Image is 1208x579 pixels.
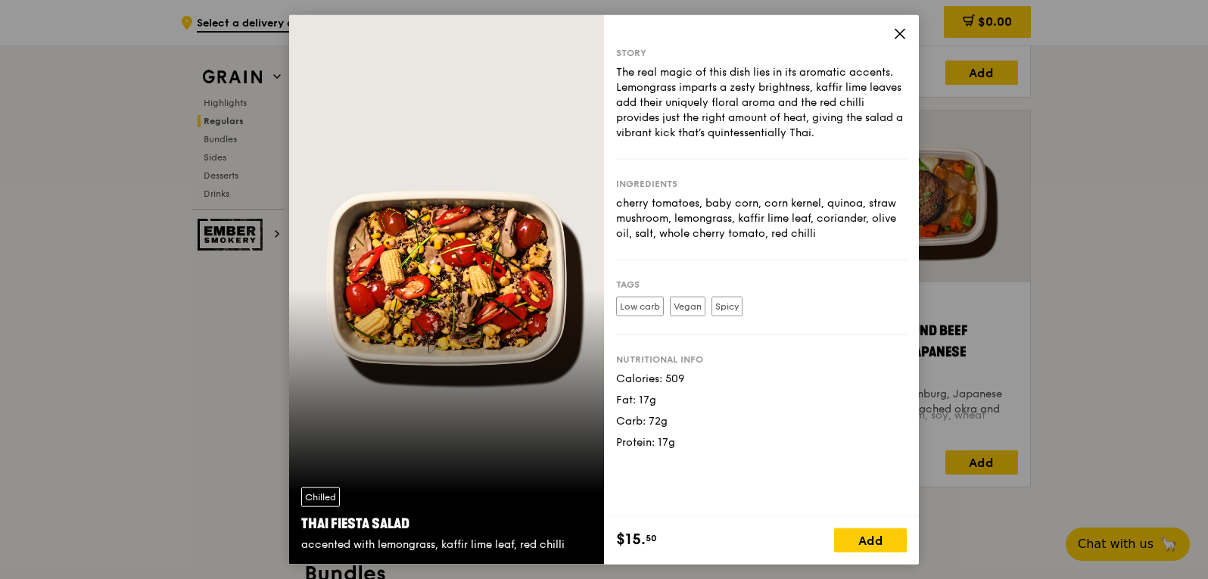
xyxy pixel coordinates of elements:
[711,296,743,316] label: Spicy
[616,434,907,450] div: Protein: 17g
[616,195,907,241] div: cherry tomatoes, baby corn, corn kernel, quinoa, straw mushroom, lemongrass, kaffir lime leaf, co...
[616,46,907,58] div: Story
[301,537,592,553] div: accented with lemongrass, kaffir lime leaf, red chilli
[616,371,907,386] div: Calories: 509
[616,278,907,290] div: Tags
[616,64,907,140] div: The real magic of this dish lies in its aromatic accents. Lemongrass imparts a zesty brightness, ...
[670,296,705,316] label: Vegan
[616,392,907,407] div: Fat: 17g
[616,296,664,316] label: Low carb
[301,487,340,507] div: Chilled
[616,528,646,551] span: $15.
[646,532,657,544] span: 50
[834,528,907,553] div: Add
[616,413,907,428] div: Carb: 72g
[301,513,592,534] div: Thai Fiesta Salad
[616,353,907,365] div: Nutritional info
[616,177,907,189] div: Ingredients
